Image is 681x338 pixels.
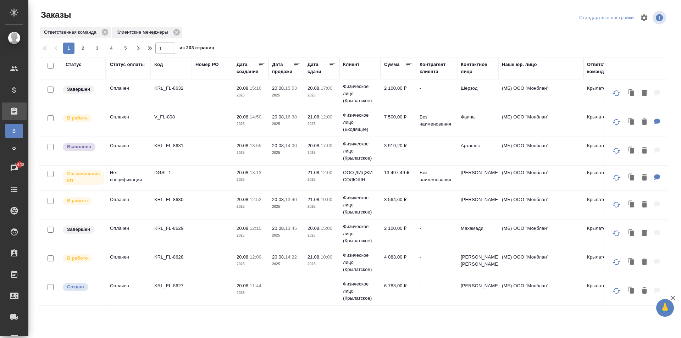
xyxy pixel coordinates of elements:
[321,197,332,202] p: 10:00
[308,143,321,148] p: 20.08,
[420,196,454,203] p: -
[308,203,336,210] p: 2025
[5,124,23,138] a: В
[272,114,285,120] p: 20.08,
[498,310,583,335] td: (МБ) ООО "Монблан"
[272,261,300,268] p: 2025
[583,310,625,335] td: Крылатское
[154,113,188,121] p: V_FL-808
[272,143,285,148] p: 20.08,
[272,61,293,75] div: Дата продажи
[67,283,84,290] p: Создан
[638,144,650,158] button: Удалить
[106,250,151,275] td: Оплачен
[381,139,416,164] td: 3 919,20 ₽
[420,225,454,232] p: -
[587,61,622,75] div: Ответственная команда
[308,121,336,128] p: 2025
[106,310,151,335] td: Оплачен
[237,61,258,75] div: Дата создания
[625,255,638,270] button: Клонировать
[67,170,100,184] p: Согласование КП
[638,255,650,270] button: Удалить
[650,115,664,129] button: Для КМ: от КВ: на русский нотариальное заверение 2-3 рб дня нормально офис уточняется
[420,282,454,289] p: -
[195,61,218,68] div: Номер PO
[381,110,416,135] td: 7 500,00 ₽
[608,85,625,102] button: Обновить
[583,279,625,304] td: Крылатское
[272,254,285,260] p: 20.08,
[381,310,416,335] td: 10 468,80 ₽
[384,61,399,68] div: Сумма
[106,110,151,135] td: Оплачен
[608,282,625,299] button: Обновить
[272,149,300,156] p: 2025
[343,83,377,104] p: Физическое лицо (Крылатское)
[343,169,377,183] p: ООО ДИДЖИ СОЛЮШН
[67,226,90,233] p: Завершен
[457,221,498,246] td: Махамади
[237,176,265,183] p: 2025
[67,143,91,150] p: Выполнен
[2,159,27,177] a: 1442
[608,169,625,186] button: Обновить
[92,43,103,54] button: 3
[461,61,495,75] div: Контактное лицо
[321,114,332,120] p: 12:00
[321,85,332,91] p: 17:00
[62,142,102,152] div: Выставляет ПМ после сдачи и проведения начислений. Последний этап для ПМа
[106,279,151,304] td: Оплачен
[116,29,171,36] p: Клиентские менеджеры
[237,289,265,297] p: 2025
[625,284,638,298] button: Клонировать
[457,139,498,164] td: Арташес
[272,226,285,231] p: 20.08,
[250,254,261,260] p: 12:09
[583,250,625,275] td: Крылатское
[272,203,300,210] p: 2025
[381,81,416,106] td: 2 100,00 ₽
[250,197,261,202] p: 12:52
[502,61,537,68] div: Наше юр. лицо
[40,27,111,38] div: Ответственная команда
[638,198,650,212] button: Удалить
[420,142,454,149] p: -
[67,115,88,122] p: В работе
[272,197,285,202] p: 20.08,
[308,170,321,175] p: 21.08,
[420,169,454,183] p: Без наименования
[343,194,377,216] p: Физическое лицо (Крылатское)
[583,221,625,246] td: Крылатское
[308,176,336,183] p: 2025
[237,226,250,231] p: 20.08,
[106,193,151,217] td: Оплачен
[308,226,321,231] p: 20.08,
[62,282,102,292] div: Выставляется автоматически при создании заказа
[154,85,188,92] p: KRL_FL-8632
[112,27,182,38] div: Клиентские менеджеры
[650,171,664,185] button: Для КМ: от КВ необходимо перевести на русский язык документы во вложении для ответа таможенным ор...
[237,92,265,99] p: 2025
[106,81,151,106] td: Оплачен
[237,283,250,288] p: 20.08,
[308,232,336,239] p: 2025
[5,142,23,156] a: Ф
[653,11,668,24] span: Посмотреть информацию
[250,85,261,91] p: 15:16
[237,143,250,148] p: 20.08,
[656,299,674,317] button: 🙏
[381,193,416,217] td: 3 564,60 ₽
[62,225,102,234] div: Выставляет КМ при направлении счета или после выполнения всех работ/сдачи заказа клиенту. Окончат...
[237,85,250,91] p: 20.08,
[659,300,671,315] span: 🙏
[110,61,145,68] div: Статус оплаты
[343,312,377,333] p: Физическое лицо (Крылатское)
[77,43,89,54] button: 2
[272,232,300,239] p: 2025
[343,223,377,244] p: Физическое лицо (Крылатское)
[106,139,151,164] td: Оплачен
[638,115,650,129] button: Удалить
[457,279,498,304] td: [PERSON_NAME]
[343,281,377,302] p: Физическое лицо (Крылатское)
